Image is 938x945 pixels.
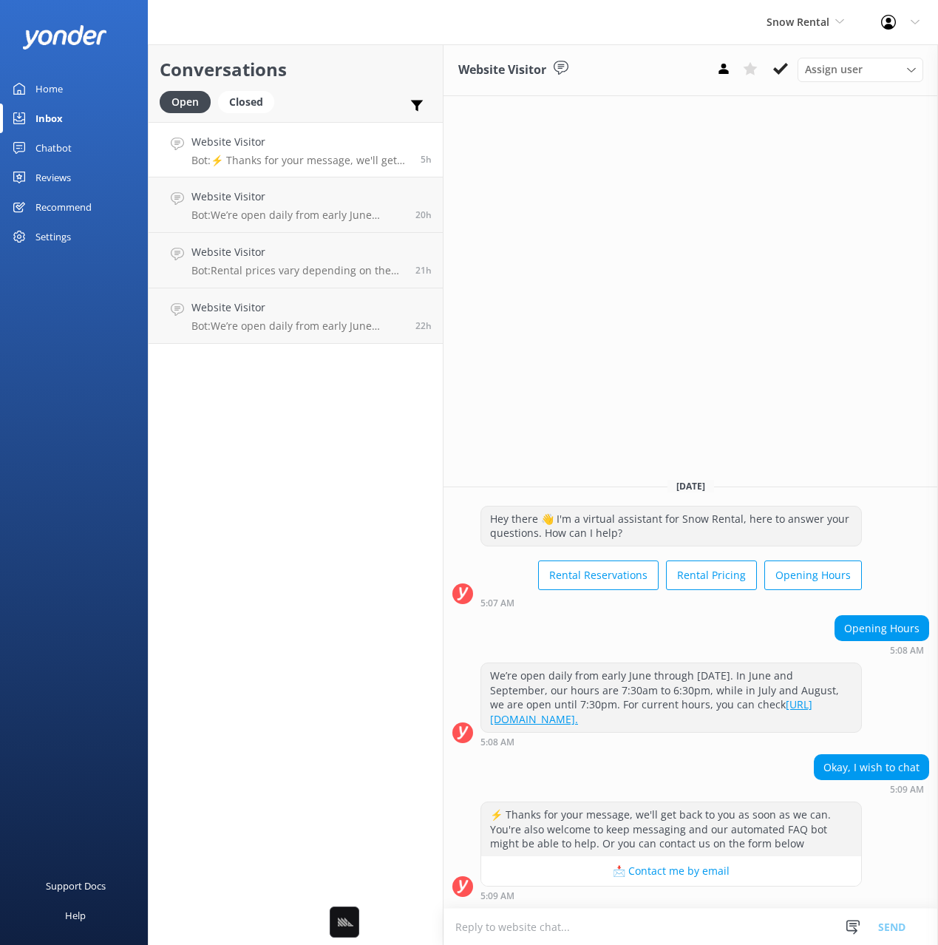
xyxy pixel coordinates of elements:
h4: Website Visitor [191,299,404,316]
button: Rental Pricing [666,560,757,590]
strong: 5:08 AM [480,738,514,747]
p: Bot: We’re open daily from early June through [DATE]. In June and September, our hours are 7:30am... [191,209,404,222]
div: Open [160,91,211,113]
div: Opening Hours [835,616,928,641]
img: yonder-white-logo.png [22,25,107,50]
span: Assign user [805,61,863,78]
span: [DATE] [667,480,714,492]
div: Okay, I wish to chat [815,755,928,780]
strong: 5:09 AM [890,785,924,794]
div: Chatbot [35,133,72,163]
span: Aug 28 2025 03:29pm (UTC +12:00) Pacific/Auckland [415,209,432,221]
div: Recommend [35,192,92,222]
div: ⚡ Thanks for your message, we'll get back to you as soon as we can. You're also welcome to keep m... [481,802,861,856]
p: Bot: Rental prices vary depending on the type of gear and the duration of use. For current pricin... [191,264,404,277]
a: Website VisitorBot:⚡ Thanks for your message, we'll get back to you as soon as we can. You're als... [149,122,443,177]
h4: Website Visitor [191,189,404,205]
button: Opening Hours [764,560,862,590]
h3: Website Visitor [458,61,546,80]
h2: Conversations [160,55,432,84]
span: Aug 28 2025 01:55pm (UTC +12:00) Pacific/Auckland [415,319,432,332]
a: [URL][DOMAIN_NAME]. [490,697,812,726]
div: Closed [218,91,274,113]
div: Aug 29 2025 07:08am (UTC +12:00) Pacific/Auckland [835,645,929,655]
div: Home [35,74,63,104]
div: Aug 29 2025 07:09am (UTC +12:00) Pacific/Auckland [814,784,929,794]
div: Assign User [798,58,923,81]
div: Support Docs [46,871,106,901]
a: Open [160,93,218,109]
a: Website VisitorBot:We’re open daily from early June through [DATE]. In June and September, our ho... [149,177,443,233]
div: Settings [35,222,71,251]
h4: Website Visitor [191,244,404,260]
div: Inbox [35,104,63,133]
strong: 5:09 AM [480,892,514,901]
div: Aug 29 2025 07:08am (UTC +12:00) Pacific/Auckland [480,736,862,747]
a: Closed [218,93,282,109]
div: Aug 29 2025 07:09am (UTC +12:00) Pacific/Auckland [480,890,862,901]
p: Bot: ⚡ Thanks for your message, we'll get back to you as soon as we can. You're also welcome to k... [191,154,409,167]
a: Website VisitorBot:Rental prices vary depending on the type of gear and the duration of use. For ... [149,233,443,288]
button: 📩 Contact me by email [481,856,861,886]
span: Aug 29 2025 07:09am (UTC +12:00) Pacific/Auckland [421,153,432,166]
div: We’re open daily from early June through [DATE]. In June and September, our hours are 7:30am to 6... [481,663,861,731]
div: Hey there 👋 I'm a virtual assistant for Snow Rental, here to answer your questions. How can I help? [481,507,861,546]
div: Reviews [35,163,71,192]
button: Rental Reservations [538,560,659,590]
span: Snow Rental [767,15,829,29]
div: Aug 29 2025 07:07am (UTC +12:00) Pacific/Auckland [480,597,862,608]
strong: 5:08 AM [890,646,924,655]
h4: Website Visitor [191,134,409,150]
p: Bot: We’re open daily from early June through [DATE]. In June and September, our hours are 7:30am... [191,319,404,333]
strong: 5:07 AM [480,599,514,608]
span: Aug 28 2025 02:27pm (UTC +12:00) Pacific/Auckland [415,264,432,277]
div: Help [65,901,86,930]
a: Website VisitorBot:We’re open daily from early June through [DATE]. In June and September, our ho... [149,288,443,344]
